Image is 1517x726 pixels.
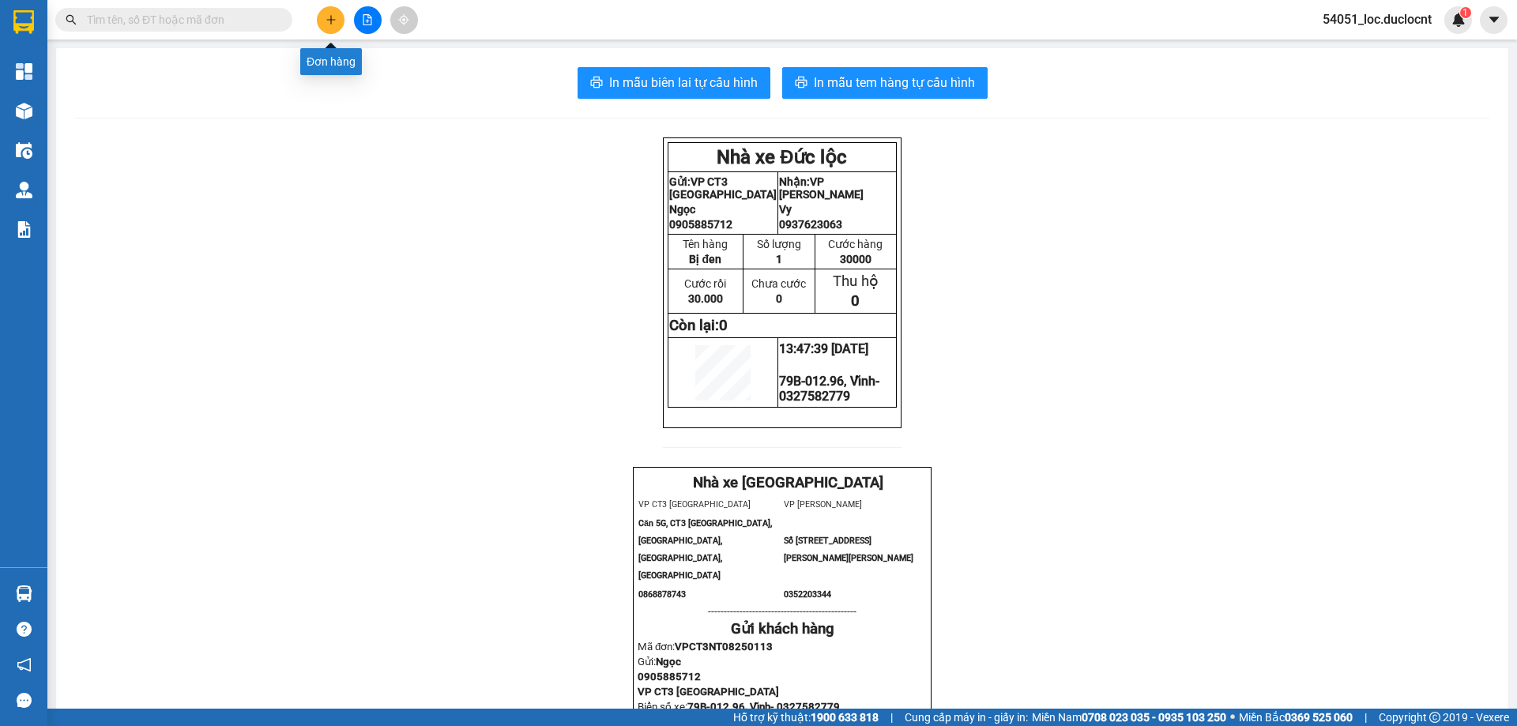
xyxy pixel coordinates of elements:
span: VP CT3 [GEOGRAPHIC_DATA] [669,175,777,201]
span: | [1365,709,1367,726]
span: 13:47:39 [DATE] [779,341,868,356]
img: icon-new-feature [1451,13,1466,27]
strong: Nhà xe [GEOGRAPHIC_DATA] [693,474,883,491]
span: | [890,709,893,726]
img: warehouse-icon [16,182,32,198]
span: printer [590,76,603,91]
span: ⚪️ [1230,714,1235,720]
span: 79B-012.96, Vĩnh- 0327582779 [687,701,840,713]
span: 30.000 [688,292,723,305]
span: 79B-012.96, Vĩnh- 0327582779 [779,374,879,404]
strong: 0369 525 060 [1285,711,1353,724]
span: 1 [1462,7,1468,18]
button: printerIn mẫu biên lai tự cấu hình [578,67,770,99]
button: file-add [354,6,382,34]
strong: 0708 023 035 - 0935 103 250 [1082,711,1226,724]
span: search [66,14,77,25]
span: Hỗ trợ kỹ thuật: [733,709,879,726]
span: VP [PERSON_NAME] [779,175,864,201]
span: Miền Nam [1032,709,1226,726]
span: 0937623063 [779,218,842,231]
span: 0 [851,292,860,310]
span: plus [326,14,337,25]
strong: 1900 633 818 [811,711,879,724]
input: Tìm tên, số ĐT hoặc mã đơn [87,11,273,28]
span: printer [795,76,807,91]
img: logo-vxr [13,10,34,34]
span: 0 [719,317,728,334]
span: file-add [362,14,373,25]
span: VPCT3NT08250113 [675,641,773,653]
button: aim [390,6,418,34]
span: caret-down [1487,13,1501,27]
span: Ngọc [656,656,681,668]
span: Gửi: [638,656,681,668]
span: question-circle [17,622,32,637]
img: dashboard-icon [16,63,32,80]
span: VP CT3 [GEOGRAPHIC_DATA] [638,686,779,698]
span: Vy [779,203,792,216]
span: 0 [776,292,782,305]
span: 54051_loc.duclocnt [1310,9,1444,29]
button: plus [317,6,344,34]
span: Biển số xe: [638,701,687,713]
span: Mã đơn: [638,641,773,653]
span: notification [17,657,32,672]
p: Số lượng [744,238,814,250]
strong: Nhận: [779,175,864,201]
strong: Gửi: [669,175,777,201]
span: Thu hộ [833,273,879,290]
p: Chưa cước [744,277,814,290]
span: Miền Bắc [1239,709,1353,726]
sup: 1 [1460,7,1471,18]
strong: Gửi khách hàng [731,620,834,638]
p: Tên hàng [669,238,742,250]
img: warehouse-icon [16,103,32,119]
button: caret-down [1480,6,1508,34]
span: In mẫu tem hàng tự cấu hình [814,73,975,92]
span: In mẫu biên lai tự cấu hình [609,73,758,92]
span: 0352203344 [784,589,831,600]
span: copyright [1429,712,1440,723]
p: Cước rồi [669,277,742,290]
span: Bị đen [689,253,721,265]
span: 0868878743 [638,589,686,600]
span: Ngọc [669,203,695,216]
img: warehouse-icon [16,585,32,602]
span: Số [STREET_ADDRESS][PERSON_NAME][PERSON_NAME] [784,536,913,563]
span: VP CT3 [GEOGRAPHIC_DATA] [638,499,751,510]
strong: Còn lại: [669,317,728,334]
span: message [17,693,32,708]
p: ----------------------------------------------- [638,605,927,618]
img: warehouse-icon [16,142,32,159]
strong: Nhà xe Đức lộc [717,146,847,168]
span: 0905885712 [669,218,732,231]
button: printerIn mẫu tem hàng tự cấu hình [782,67,988,99]
span: VP [PERSON_NAME] [784,499,862,510]
span: 30000 [840,253,871,265]
span: 1 [776,253,782,265]
span: Cung cấp máy in - giấy in: [905,709,1028,726]
p: Cước hàng [816,238,895,250]
img: solution-icon [16,221,32,238]
span: 0905885712 [638,671,701,683]
span: Căn 5G, CT3 [GEOGRAPHIC_DATA], [GEOGRAPHIC_DATA], [GEOGRAPHIC_DATA], [GEOGRAPHIC_DATA] [638,518,772,581]
span: aim [398,14,409,25]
